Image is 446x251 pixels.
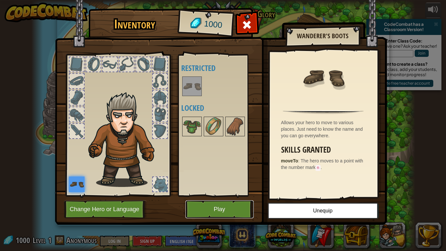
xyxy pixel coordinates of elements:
[183,77,201,95] img: portrait.png
[315,165,321,171] code: n
[302,56,344,99] img: portrait.png
[281,158,363,170] span: The hero moves to a point with the number mark .
[283,110,363,114] img: hr.png
[69,176,85,192] img: portrait.png
[281,119,369,139] div: Allows your hero to move to various places. Just need to know the name and you can go everywhere.
[292,32,353,40] h2: Wanderer's Boots
[204,117,223,136] img: portrait.png
[281,158,298,163] strong: moveTo
[226,117,244,136] img: portrait.png
[203,18,223,31] span: 1000
[181,64,258,72] h4: Restricted
[298,158,301,163] span: :
[93,17,176,31] h1: Inventory
[185,200,254,218] button: Play
[64,200,147,218] button: Change Hero or Language
[268,203,378,219] button: Unequip
[85,92,165,187] img: hair_m2.png
[281,145,369,154] h3: Skills Granted
[181,104,258,112] h4: Locked
[183,117,201,136] img: portrait.png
